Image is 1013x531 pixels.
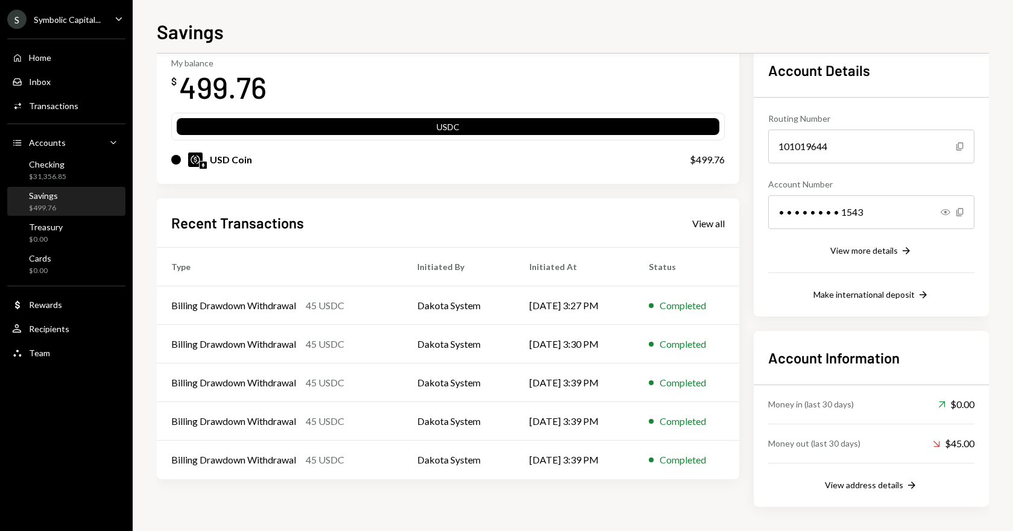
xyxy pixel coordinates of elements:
button: Make international deposit [813,289,929,302]
button: View more details [830,245,912,258]
div: Accounts [29,137,66,148]
div: 45 USDC [306,298,344,313]
div: $499.76 [690,152,725,167]
div: Billing Drawdown Withdrawal [171,375,296,390]
div: View address details [825,480,903,490]
div: Completed [660,414,706,429]
div: Completed [660,298,706,313]
a: Rewards [7,294,125,315]
div: 499.76 [179,68,267,106]
div: View all [692,218,725,230]
div: $0.00 [29,234,63,245]
div: Symbolic Capital... [34,14,101,25]
td: Dakota System [403,325,515,363]
th: Type [157,248,403,286]
img: USDC [188,152,203,167]
img: ethereum-mainnet [200,162,207,169]
a: Inbox [7,71,125,92]
a: Transactions [7,95,125,116]
div: Money out (last 30 days) [768,437,860,450]
button: View address details [825,479,918,492]
div: Inbox [29,77,51,87]
div: Money in (last 30 days) [768,398,854,410]
td: [DATE] 3:30 PM [515,325,634,363]
a: View all [692,216,725,230]
h1: Savings [157,19,224,43]
td: [DATE] 3:27 PM [515,286,634,325]
div: Rewards [29,300,62,310]
td: Dakota System [403,363,515,402]
div: Account Number [768,178,974,190]
a: Cards$0.00 [7,250,125,278]
a: Treasury$0.00 [7,218,125,247]
th: Initiated By [403,248,515,286]
div: 45 USDC [306,414,344,429]
div: Billing Drawdown Withdrawal [171,337,296,351]
div: Team [29,348,50,358]
h2: Recent Transactions [171,213,304,233]
div: Make international deposit [813,289,915,300]
div: 45 USDC [306,375,344,390]
div: 45 USDC [306,453,344,467]
div: $499.76 [29,203,58,213]
div: $0.00 [29,266,51,276]
a: Team [7,342,125,363]
td: Dakota System [403,402,515,441]
div: Recipients [29,324,69,334]
div: 101019644 [768,130,974,163]
h2: Account Details [768,60,974,80]
td: [DATE] 3:39 PM [515,441,634,479]
div: Completed [660,337,706,351]
div: $45.00 [933,436,974,451]
th: Status [634,248,739,286]
a: Home [7,46,125,68]
div: $31,356.85 [29,172,66,182]
div: Treasury [29,222,63,232]
div: • • • • • • • • 1543 [768,195,974,229]
div: Billing Drawdown Withdrawal [171,298,296,313]
div: Cards [29,253,51,263]
a: Checking$31,356.85 [7,156,125,184]
h2: Account Information [768,348,974,368]
div: View more details [830,245,898,256]
td: Dakota System [403,286,515,325]
th: Initiated At [515,248,634,286]
div: Home [29,52,51,63]
a: Accounts [7,131,125,153]
div: Routing Number [768,112,974,125]
div: Transactions [29,101,78,111]
div: Completed [660,453,706,467]
div: Billing Drawdown Withdrawal [171,414,296,429]
td: Dakota System [403,441,515,479]
div: Savings [29,190,58,201]
div: USDC [177,121,719,137]
td: [DATE] 3:39 PM [515,363,634,402]
a: Savings$499.76 [7,187,125,216]
div: USD Coin [210,152,252,167]
div: $0.00 [938,397,974,412]
td: [DATE] 3:39 PM [515,402,634,441]
div: My balance [171,58,267,68]
div: $ [171,75,177,87]
div: S [7,10,27,29]
div: Billing Drawdown Withdrawal [171,453,296,467]
div: 45 USDC [306,337,344,351]
div: Completed [660,375,706,390]
a: Recipients [7,318,125,339]
div: Checking [29,159,66,169]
